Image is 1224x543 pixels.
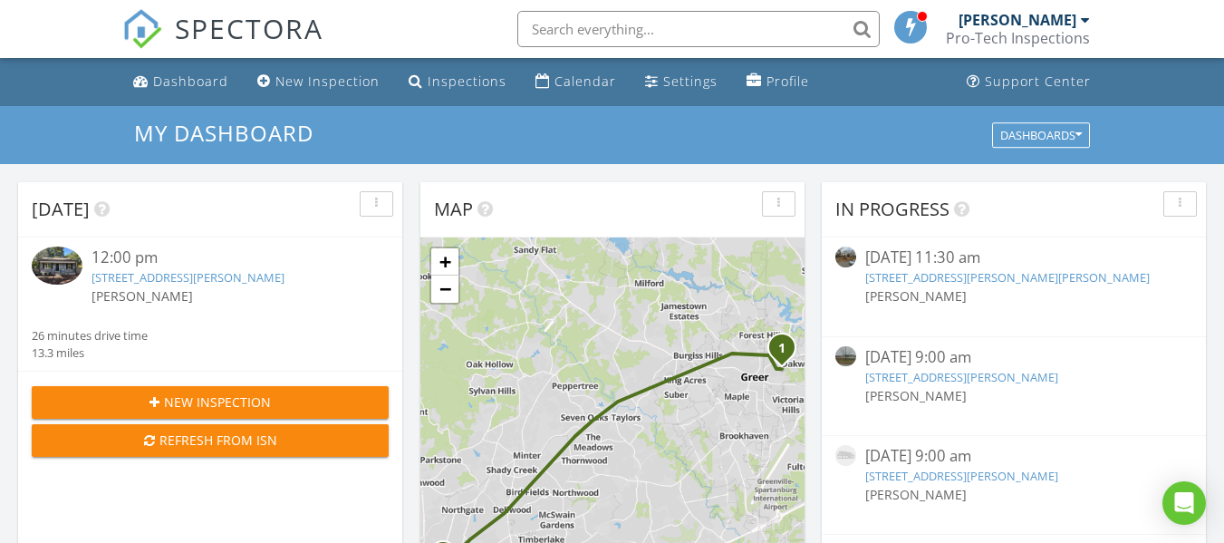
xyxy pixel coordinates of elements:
img: house-placeholder-square-ca63347ab8c70e15b013bc22427d3df0f7f082c62ce06d78aee8ec4e70df452f.jpg [835,445,856,466]
a: [STREET_ADDRESS][PERSON_NAME][PERSON_NAME] [865,269,1150,286]
i: 1 [778,343,785,355]
a: Dashboard [126,65,236,99]
span: SPECTORA [175,9,323,47]
span: [PERSON_NAME] [92,287,193,305]
a: [DATE] 9:00 am [STREET_ADDRESS][PERSON_NAME] [PERSON_NAME] [835,346,1192,426]
div: [DATE] 9:00 am [865,445,1162,468]
div: Dashboard [153,73,228,90]
a: [STREET_ADDRESS][PERSON_NAME] [865,369,1058,385]
div: Calendar [554,73,616,90]
div: 12:00 pm [92,247,360,269]
span: [PERSON_NAME] [865,486,967,503]
span: [PERSON_NAME] [865,287,967,305]
a: [STREET_ADDRESS][PERSON_NAME] [92,269,284,286]
a: [DATE] 9:00 am [STREET_ADDRESS][PERSON_NAME] [PERSON_NAME] [835,445,1192,525]
div: 26 minutes drive time [32,327,148,344]
img: The Best Home Inspection Software - Spectora [122,9,162,49]
div: [PERSON_NAME] [959,11,1076,29]
div: Open Intercom Messenger [1162,481,1206,525]
span: My Dashboard [134,118,313,148]
a: Calendar [528,65,623,99]
a: Settings [638,65,725,99]
span: Map [434,197,473,221]
span: New Inspection [164,393,271,412]
img: 9365874%2Freports%2Fc3c833be-f346-4f34-bb2f-caa2af2204d2%2Fcover_photos%2FsaEH81iMcbG0EyIm0mMB%2F... [32,247,82,285]
span: In Progress [835,197,949,221]
a: [DATE] 11:30 am [STREET_ADDRESS][PERSON_NAME][PERSON_NAME] [PERSON_NAME] [835,247,1192,326]
div: Refresh from ISN [46,431,374,450]
div: Pro-Tech Inspections [946,29,1090,47]
div: Profile [766,73,809,90]
img: streetview [835,346,856,367]
div: Settings [663,73,718,90]
div: Inspections [428,73,506,90]
div: 13.3 miles [32,344,148,362]
button: New Inspection [32,386,389,419]
a: Zoom in [431,248,458,276]
div: 104 Gilbert St, Greer, SC 29651 [782,347,793,358]
a: Inspections [401,65,514,99]
button: Refresh from ISN [32,424,389,457]
a: Profile [739,65,816,99]
div: [DATE] 9:00 am [865,346,1162,369]
a: 12:00 pm [STREET_ADDRESS][PERSON_NAME] [PERSON_NAME] 26 minutes drive time 13.3 miles [32,247,389,362]
div: Support Center [985,73,1091,90]
img: streetview [835,247,856,267]
div: Dashboards [1000,129,1082,141]
span: [PERSON_NAME] [865,387,967,404]
div: New Inspection [275,73,380,90]
div: [DATE] 11:30 am [865,247,1162,269]
button: Dashboards [992,122,1090,148]
input: Search everything... [517,11,880,47]
a: [STREET_ADDRESS][PERSON_NAME] [865,468,1058,484]
a: SPECTORA [122,24,323,63]
span: [DATE] [32,197,90,221]
a: New Inspection [250,65,387,99]
a: Support Center [959,65,1098,99]
a: Zoom out [431,276,458,303]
